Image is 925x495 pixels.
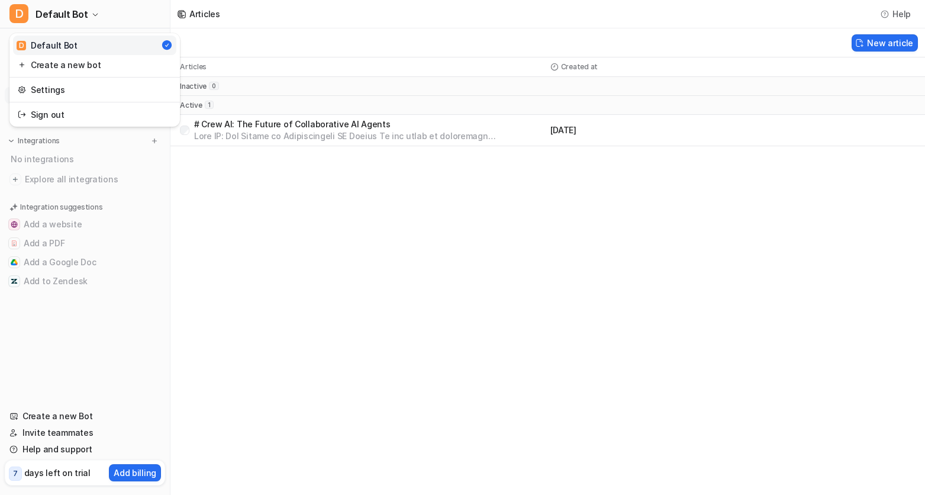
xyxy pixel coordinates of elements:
[36,6,88,22] span: Default Bot
[18,108,26,121] img: reset
[17,41,26,50] span: D
[13,80,176,99] a: Settings
[9,33,180,127] div: DDefault Bot
[18,59,26,71] img: reset
[9,4,28,23] span: D
[18,83,26,96] img: reset
[13,55,176,75] a: Create a new bot
[13,105,176,124] a: Sign out
[17,39,78,52] div: Default Bot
